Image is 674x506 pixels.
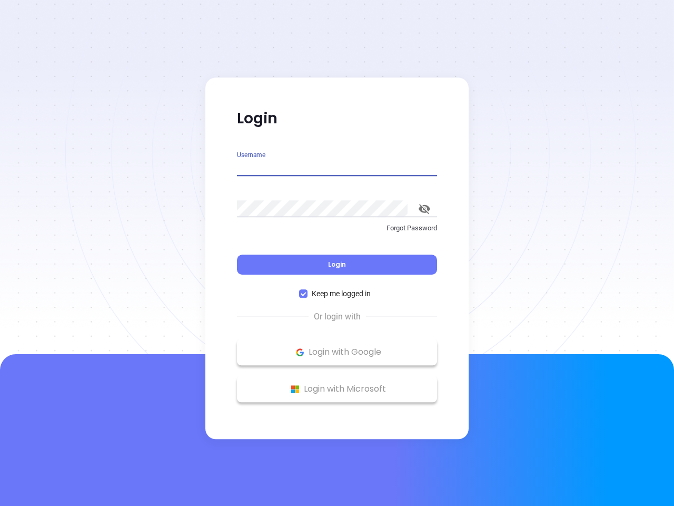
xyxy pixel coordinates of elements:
[237,376,437,402] button: Microsoft Logo Login with Microsoft
[289,383,302,396] img: Microsoft Logo
[237,255,437,275] button: Login
[412,196,437,221] button: toggle password visibility
[309,310,366,323] span: Or login with
[308,288,375,299] span: Keep me logged in
[237,339,437,365] button: Google Logo Login with Google
[293,346,306,359] img: Google Logo
[242,381,432,397] p: Login with Microsoft
[237,223,437,233] p: Forgot Password
[237,223,437,242] a: Forgot Password
[328,260,346,269] span: Login
[237,109,437,128] p: Login
[237,152,265,158] label: Username
[242,344,432,360] p: Login with Google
